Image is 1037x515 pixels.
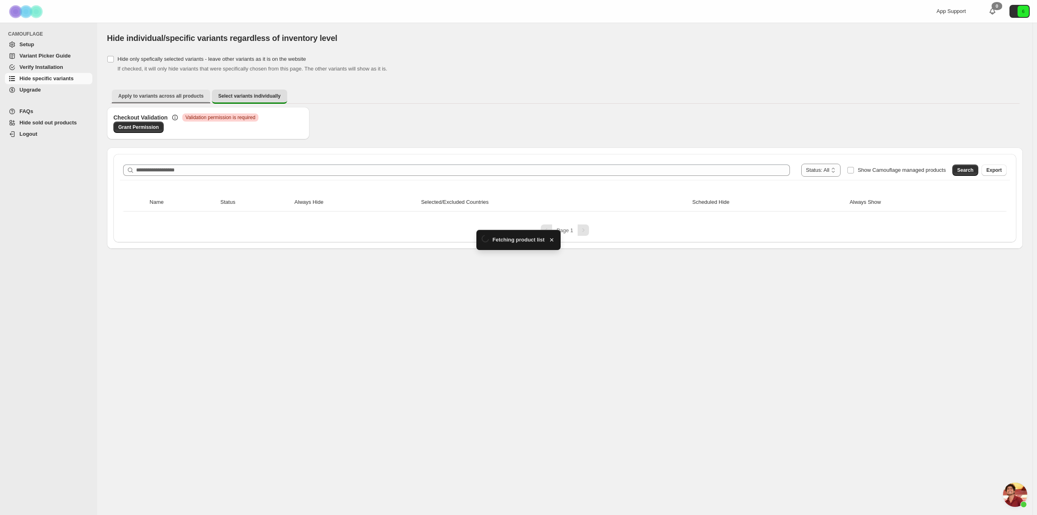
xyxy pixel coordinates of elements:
span: Setup [19,41,34,47]
a: Hide sold out products [5,117,92,128]
a: Logout [5,128,92,140]
span: Export [986,167,1002,173]
th: Always Hide [292,193,419,212]
nav: Pagination [120,224,1010,236]
button: Apply to variants across all products [112,90,210,103]
a: Upgrade [5,84,92,96]
th: Always Show [847,193,982,212]
th: Name [147,193,218,212]
a: FAQs [5,106,92,117]
div: Open chat [1003,483,1027,507]
span: Hide only spefically selected variants - leave other variants as it is on the website [117,56,306,62]
span: Apply to variants across all products [118,93,204,99]
button: Search [952,165,978,176]
img: Camouflage [6,0,47,23]
span: Fetching product list [493,236,545,244]
span: App Support [937,8,966,14]
text: 6 [1022,9,1024,14]
span: Hide specific variants [19,75,74,81]
a: Setup [5,39,92,50]
a: Verify Installation [5,62,92,73]
span: Page 1 [557,227,573,233]
a: Hide specific variants [5,73,92,84]
th: Selected/Excluded Countries [418,193,690,212]
span: Verify Installation [19,64,63,70]
div: Select variants individually [107,107,1023,249]
span: FAQs [19,108,33,114]
span: Hide sold out products [19,120,77,126]
span: Hide individual/specific variants regardless of inventory level [107,34,337,43]
span: Validation permission is required [186,114,256,121]
button: Select variants individually [212,90,287,104]
span: CAMOUFLAGE [8,31,93,37]
th: Status [218,193,292,212]
span: Select variants individually [218,93,281,99]
button: Export [982,165,1007,176]
span: Upgrade [19,87,41,93]
span: Show Camouflage managed products [858,167,946,173]
span: If checked, it will only hide variants that were specifically chosen from this page. The other va... [117,66,387,72]
span: Avatar with initials 6 [1018,6,1029,17]
a: Variant Picker Guide [5,50,92,62]
span: Variant Picker Guide [19,53,70,59]
span: Search [957,167,973,173]
h3: Checkout Validation [113,113,168,122]
div: 0 [992,2,1002,10]
a: 0 [988,7,996,15]
span: Grant Permission [118,124,159,130]
span: Logout [19,131,37,137]
th: Scheduled Hide [690,193,847,212]
button: Avatar with initials 6 [1009,5,1030,18]
a: Grant Permission [113,122,164,133]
